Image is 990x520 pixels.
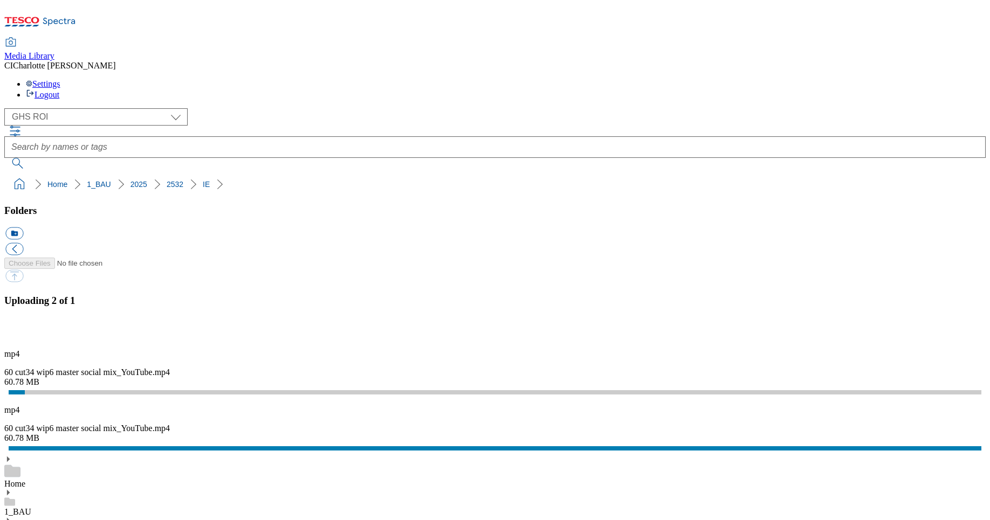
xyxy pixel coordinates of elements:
[4,377,986,387] div: 60.78 MB
[203,180,210,189] a: IE
[4,61,13,70] span: CI
[26,90,59,99] a: Logout
[4,174,986,195] nav: breadcrumb
[167,180,183,189] a: 2532
[47,180,67,189] a: Home
[4,368,986,377] div: 60 cut34 wip6 master social mix_YouTube.mp4
[13,61,116,70] span: Charlotte [PERSON_NAME]
[26,79,60,88] a: Settings
[4,136,986,158] input: Search by names or tags
[4,295,986,307] h3: Uploading 2 of 1
[4,507,31,516] a: 1_BAU
[4,349,986,359] p: mp4
[4,51,54,60] span: Media Library
[130,180,147,189] a: 2025
[4,479,25,488] a: Home
[11,176,28,193] a: home
[4,38,54,61] a: Media Library
[4,205,986,217] h3: Folders
[4,424,986,433] div: 60 cut34 wip6 master social mix_YouTube.mp4
[4,433,986,443] div: 60.78 MB
[87,180,111,189] a: 1_BAU
[4,405,986,415] p: mp4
